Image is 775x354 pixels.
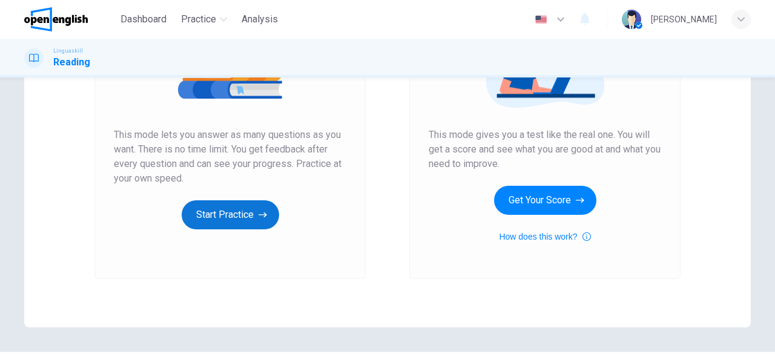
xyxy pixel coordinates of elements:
h1: Reading [53,55,90,70]
span: Dashboard [120,12,167,27]
img: Profile picture [622,10,641,29]
span: Linguaskill [53,47,83,55]
img: en [533,15,549,24]
span: Analysis [242,12,278,27]
button: Dashboard [116,8,171,30]
button: Analysis [237,8,283,30]
a: OpenEnglish logo [24,7,116,31]
img: OpenEnglish logo [24,7,88,31]
span: Practice [181,12,216,27]
div: [PERSON_NAME] [651,12,717,27]
button: Start Practice [182,200,279,229]
button: Practice [176,8,232,30]
span: This mode gives you a test like the real one. You will get a score and see what you are good at a... [429,128,661,171]
button: Get Your Score [494,186,596,215]
span: This mode lets you answer as many questions as you want. There is no time limit. You get feedback... [114,128,346,186]
button: How does this work? [499,229,590,244]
